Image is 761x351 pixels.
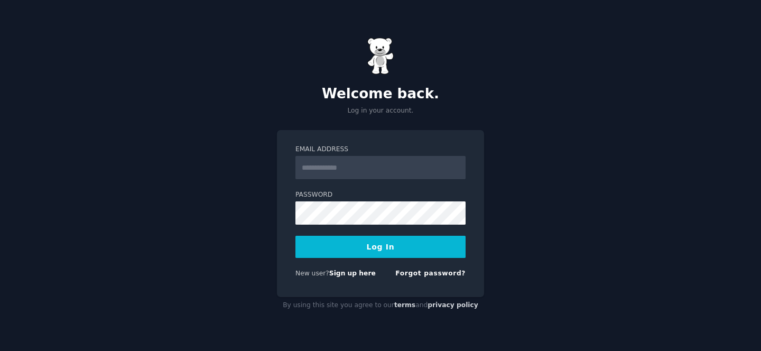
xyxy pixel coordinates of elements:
[277,86,484,103] h2: Welcome back.
[295,270,329,277] span: New user?
[277,106,484,116] p: Log in your account.
[395,270,466,277] a: Forgot password?
[295,145,466,154] label: Email Address
[367,38,394,75] img: Gummy Bear
[428,301,478,309] a: privacy policy
[295,190,466,200] label: Password
[394,301,415,309] a: terms
[329,270,376,277] a: Sign up here
[277,297,484,314] div: By using this site you agree to our and
[295,236,466,258] button: Log In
